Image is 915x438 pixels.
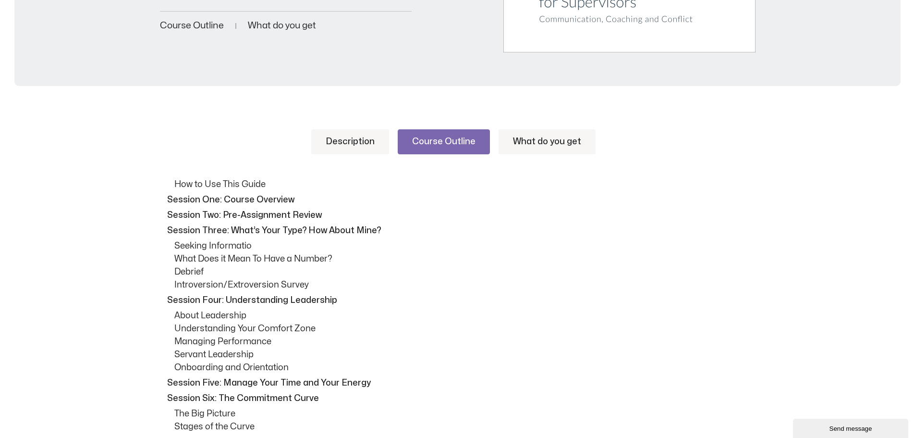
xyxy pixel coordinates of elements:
[174,348,756,361] p: Servant Leadership
[167,294,753,307] p: Session Four: Understanding Leadership
[167,376,753,389] p: Session Five: Manage Your Time and Your Energy
[248,21,316,30] a: What do you get
[311,129,389,154] a: Description
[167,224,753,237] p: Session Three: What’s Your Type? How About Mine?
[174,239,756,252] p: Seeking Informatio
[398,129,490,154] a: Course Outline
[167,193,753,206] p: Session One: Course Overview
[793,417,910,438] iframe: chat widget
[174,407,756,420] p: The Big Picture
[174,265,756,278] p: Debrief
[174,309,756,322] p: About Leadership
[174,420,756,433] p: Stages of the Curve
[174,335,756,348] p: Managing Performance
[174,361,756,374] p: Onboarding and Orientation
[167,209,753,222] p: Session Two: Pre-Assignment Review
[160,21,224,30] a: Course Outline
[174,178,756,191] p: How to Use This Guide
[174,278,756,291] p: Introversion/Extroversion Survey
[499,129,596,154] a: What do you get
[174,252,756,265] p: What Does it Mean To Have a Number?
[167,392,753,405] p: Session Six: The Commitment Curve
[174,322,756,335] p: Understanding Your Comfort Zone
